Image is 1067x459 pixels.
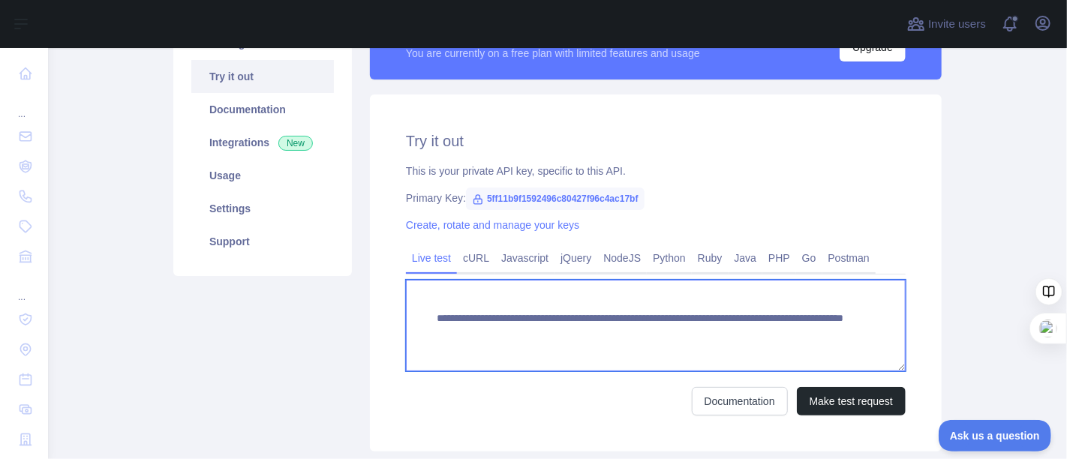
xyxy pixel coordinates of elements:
button: Invite users [904,12,989,36]
a: Create, rotate and manage your keys [406,219,579,231]
div: ... [12,273,36,303]
a: Settings [191,192,334,225]
a: Javascript [495,246,555,270]
a: Usage [191,159,334,192]
a: Integrations New [191,126,334,159]
a: Ruby [692,246,729,270]
a: NodeJS [597,246,647,270]
button: Make test request [797,387,906,415]
span: Invite users [928,16,986,33]
a: Java [729,246,763,270]
div: This is your private API key, specific to this API. [406,163,906,178]
a: jQuery [555,246,597,270]
a: Live test [406,246,457,270]
span: 5ff11b9f1592496c80427f96c4ac17bf [466,187,645,210]
a: Documentation [191,93,334,126]
div: Primary Key: [406,190,906,205]
a: Documentation [692,387,788,415]
a: PHP [762,246,796,270]
a: Support [191,225,334,258]
span: New [278,136,313,151]
iframe: Toggle Customer Support [939,420,1052,451]
h2: Try it out [406,130,906,151]
a: Go [796,246,822,270]
a: cURL [457,246,495,270]
a: Postman [822,246,876,270]
div: ... [12,90,36,120]
div: You are currently on a free plan with limited features and usage [406,46,700,61]
a: Python [647,246,692,270]
a: Try it out [191,60,334,93]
